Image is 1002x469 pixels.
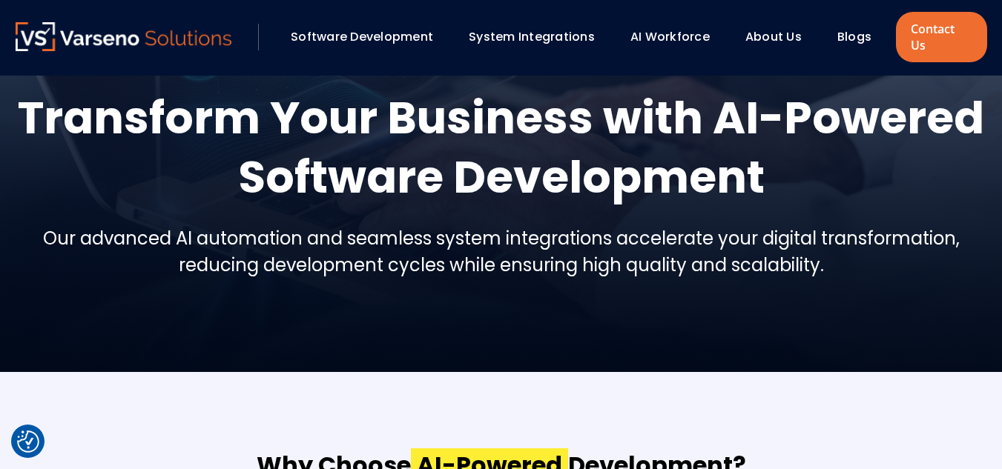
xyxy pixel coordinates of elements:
[16,22,232,52] a: Varseno Solutions – Product Engineering & IT Services
[16,225,987,279] h5: Our advanced AI automation and seamless system integrations accelerate your digital transformatio...
[16,22,232,51] img: Varseno Solutions – Product Engineering & IT Services
[283,24,454,50] div: Software Development
[630,28,710,45] a: AI Workforce
[469,28,595,45] a: System Integrations
[837,28,871,45] a: Blogs
[738,24,823,50] div: About Us
[461,24,616,50] div: System Integrations
[745,28,802,45] a: About Us
[16,88,987,207] h1: Transform Your Business with AI-Powered Software Development
[623,24,731,50] div: AI Workforce
[291,28,433,45] a: Software Development
[17,430,39,453] img: Revisit consent button
[830,24,892,50] div: Blogs
[17,430,39,453] button: Cookie Settings
[896,12,986,62] a: Contact Us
